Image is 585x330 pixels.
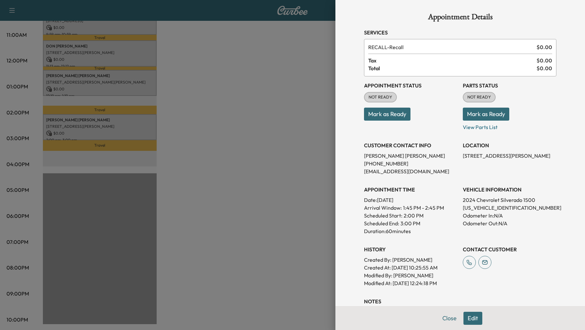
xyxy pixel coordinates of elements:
[365,94,396,100] span: NOT READY
[364,29,556,36] h3: Services
[364,108,410,121] button: Mark as Ready
[400,219,420,227] p: 3:00 PM
[368,43,534,51] span: Recall
[364,297,556,305] h3: NOTES
[537,43,552,51] span: $ 0.00
[463,121,556,131] p: View Parts List
[364,167,458,175] p: [EMAIL_ADDRESS][DOMAIN_NAME]
[403,204,444,212] span: 1:45 PM - 2:45 PM
[463,196,556,204] p: 2024 Chevrolet Silverado 1500
[463,141,556,149] h3: LOCATION
[463,186,556,193] h3: VEHICLE INFORMATION
[463,219,556,227] p: Odometer Out: N/A
[364,279,458,287] p: Modified At : [DATE] 12:24:18 PM
[537,57,552,64] span: $ 0.00
[463,94,495,100] span: NOT READY
[364,13,556,23] h1: Appointment Details
[364,152,458,160] p: [PERSON_NAME] [PERSON_NAME]
[368,57,537,64] span: Tax
[364,82,458,89] h3: Appointment Status
[463,204,556,212] p: [US_VEHICLE_IDENTIFICATION_NUMBER]
[364,219,399,227] p: Scheduled End:
[463,152,556,160] p: [STREET_ADDRESS][PERSON_NAME]
[463,312,482,325] button: Edit
[364,160,458,167] p: [PHONE_NUMBER]
[364,256,458,264] p: Created By : [PERSON_NAME]
[364,141,458,149] h3: CUSTOMER CONTACT INFO
[537,64,552,72] span: $ 0.00
[364,264,458,271] p: Created At : [DATE] 10:25:55 AM
[364,245,458,253] h3: History
[438,312,461,325] button: Close
[463,212,556,219] p: Odometer In: N/A
[364,271,458,279] p: Modified By : [PERSON_NAME]
[364,227,458,235] p: Duration: 60 minutes
[404,212,423,219] p: 2:00 PM
[368,64,537,72] span: Total
[364,204,458,212] p: Arrival Window:
[364,186,458,193] h3: APPOINTMENT TIME
[364,196,458,204] p: Date: [DATE]
[463,245,556,253] h3: CONTACT CUSTOMER
[463,82,556,89] h3: Parts Status
[463,108,509,121] button: Mark as Ready
[364,212,402,219] p: Scheduled Start:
